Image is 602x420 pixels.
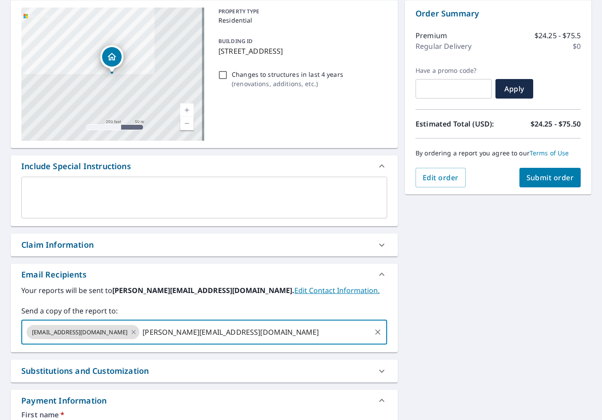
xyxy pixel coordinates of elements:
[232,70,343,79] p: Changes to structures in last 4 years
[218,37,253,45] p: BUILDING ID
[416,41,471,52] p: Regular Delivery
[27,328,133,337] span: [EMAIL_ADDRESS][DOMAIN_NAME]
[180,117,194,130] a: Current Level 17, Zoom Out
[416,119,498,129] p: Estimated Total (USD):
[21,160,131,172] div: Include Special Instructions
[503,84,526,94] span: Apply
[527,173,574,182] span: Submit order
[294,285,380,295] a: EditContactInfo
[21,285,387,296] label: Your reports will be sent to
[11,264,398,285] div: Email Recipients
[218,46,384,56] p: [STREET_ADDRESS]
[416,30,447,41] p: Premium
[11,234,398,256] div: Claim Information
[519,168,581,187] button: Submit order
[21,411,387,418] label: First name
[21,305,387,316] label: Send a copy of the report to:
[232,79,343,88] p: ( renovations, additions, etc. )
[112,285,294,295] b: [PERSON_NAME][EMAIL_ADDRESS][DOMAIN_NAME].
[218,8,384,16] p: PROPERTY TYPE
[372,326,384,338] button: Clear
[416,67,492,75] label: Have a promo code?
[11,390,398,411] div: Payment Information
[21,239,94,251] div: Claim Information
[416,149,581,157] p: By ordering a report you agree to our
[535,30,581,41] p: $24.25 - $75.5
[21,395,110,407] div: Payment Information
[530,149,569,157] a: Terms of Use
[27,325,139,339] div: [EMAIL_ADDRESS][DOMAIN_NAME]
[573,41,581,52] p: $0
[180,103,194,117] a: Current Level 17, Zoom In
[495,79,533,99] button: Apply
[21,269,87,281] div: Email Recipients
[21,365,149,377] div: Substitutions and Customization
[11,360,398,382] div: Substitutions and Customization
[416,8,581,20] p: Order Summary
[218,16,384,25] p: Residential
[100,45,123,73] div: Dropped pin, building 1, Residential property, 3313 45th St Lubbock, TX 79413
[531,119,581,129] p: $24.25 - $75.50
[423,173,459,182] span: Edit order
[416,168,466,187] button: Edit order
[11,155,398,177] div: Include Special Instructions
